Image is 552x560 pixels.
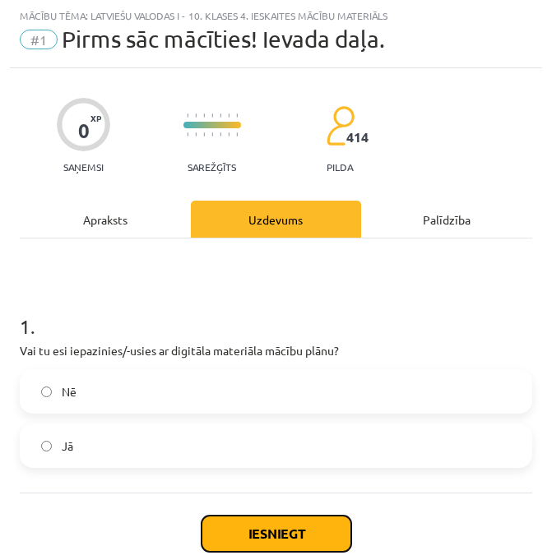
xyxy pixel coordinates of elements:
[236,113,238,118] img: icon-short-line-57e1e144782c952c97e751825c79c345078a6d821885a25fce030b3d8c18986b.svg
[62,437,73,455] span: Jā
[202,516,351,552] button: Iesniegt
[187,113,188,118] img: icon-short-line-57e1e144782c952c97e751825c79c345078a6d821885a25fce030b3d8c18986b.svg
[187,132,188,137] img: icon-short-line-57e1e144782c952c97e751825c79c345078a6d821885a25fce030b3d8c18986b.svg
[327,161,353,173] p: pilda
[228,113,230,118] img: icon-short-line-57e1e144782c952c97e751825c79c345078a6d821885a25fce030b3d8c18986b.svg
[57,161,110,173] p: Saņemsi
[346,130,369,145] span: 414
[90,113,101,123] span: XP
[41,386,52,397] input: Nē
[361,201,532,238] div: Palīdzība
[195,132,197,137] img: icon-short-line-57e1e144782c952c97e751825c79c345078a6d821885a25fce030b3d8c18986b.svg
[220,113,221,118] img: icon-short-line-57e1e144782c952c97e751825c79c345078a6d821885a25fce030b3d8c18986b.svg
[41,441,52,451] input: Jā
[20,201,191,238] div: Apraksts
[211,132,213,137] img: icon-short-line-57e1e144782c952c97e751825c79c345078a6d821885a25fce030b3d8c18986b.svg
[203,132,205,137] img: icon-short-line-57e1e144782c952c97e751825c79c345078a6d821885a25fce030b3d8c18986b.svg
[211,113,213,118] img: icon-short-line-57e1e144782c952c97e751825c79c345078a6d821885a25fce030b3d8c18986b.svg
[203,113,205,118] img: icon-short-line-57e1e144782c952c97e751825c79c345078a6d821885a25fce030b3d8c18986b.svg
[326,105,355,146] img: students-c634bb4e5e11cddfef0936a35e636f08e4e9abd3cc4e673bd6f9a4125e45ecb1.svg
[228,132,230,137] img: icon-short-line-57e1e144782c952c97e751825c79c345078a6d821885a25fce030b3d8c18986b.svg
[62,383,77,400] span: Nē
[62,25,385,53] span: Pirms sāc mācīties! Ievada daļa.
[20,30,58,49] span: #1
[220,132,221,137] img: icon-short-line-57e1e144782c952c97e751825c79c345078a6d821885a25fce030b3d8c18986b.svg
[195,113,197,118] img: icon-short-line-57e1e144782c952c97e751825c79c345078a6d821885a25fce030b3d8c18986b.svg
[20,10,532,21] div: Mācību tēma: Latviešu valodas i - 10. klases 4. ieskaites mācību materiāls
[78,119,90,142] div: 0
[188,161,236,173] p: Sarežģīts
[20,286,532,337] h1: 1 .
[20,342,532,359] p: Vai tu esi iepazinies/-usies ar digitāla materiāla mācību plānu?
[236,132,238,137] img: icon-short-line-57e1e144782c952c97e751825c79c345078a6d821885a25fce030b3d8c18986b.svg
[191,201,362,238] div: Uzdevums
